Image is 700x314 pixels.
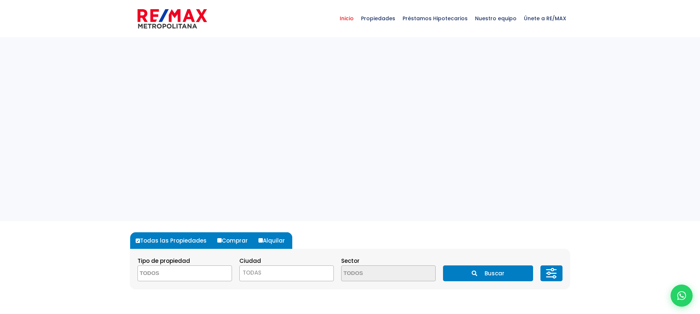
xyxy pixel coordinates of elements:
input: Alquilar [258,238,263,243]
span: Nuestro equipo [471,7,520,29]
label: Todas las Propiedades [134,232,214,249]
label: Comprar [215,232,255,249]
span: Únete a RE/MAX [520,7,570,29]
span: Tipo de propiedad [137,257,190,265]
input: Comprar [217,238,222,243]
span: Sector [341,257,360,265]
span: TODAS [240,268,333,278]
span: TODAS [243,269,261,276]
textarea: Search [342,266,413,282]
input: Todas las Propiedades [136,239,140,243]
span: Préstamos Hipotecarios [399,7,471,29]
span: Propiedades [357,7,399,29]
button: Buscar [443,265,533,281]
span: Inicio [336,7,357,29]
span: TODAS [239,265,334,281]
span: Ciudad [239,257,261,265]
label: Alquilar [257,232,292,249]
img: remax-metropolitana-logo [137,8,207,30]
textarea: Search [138,266,209,282]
